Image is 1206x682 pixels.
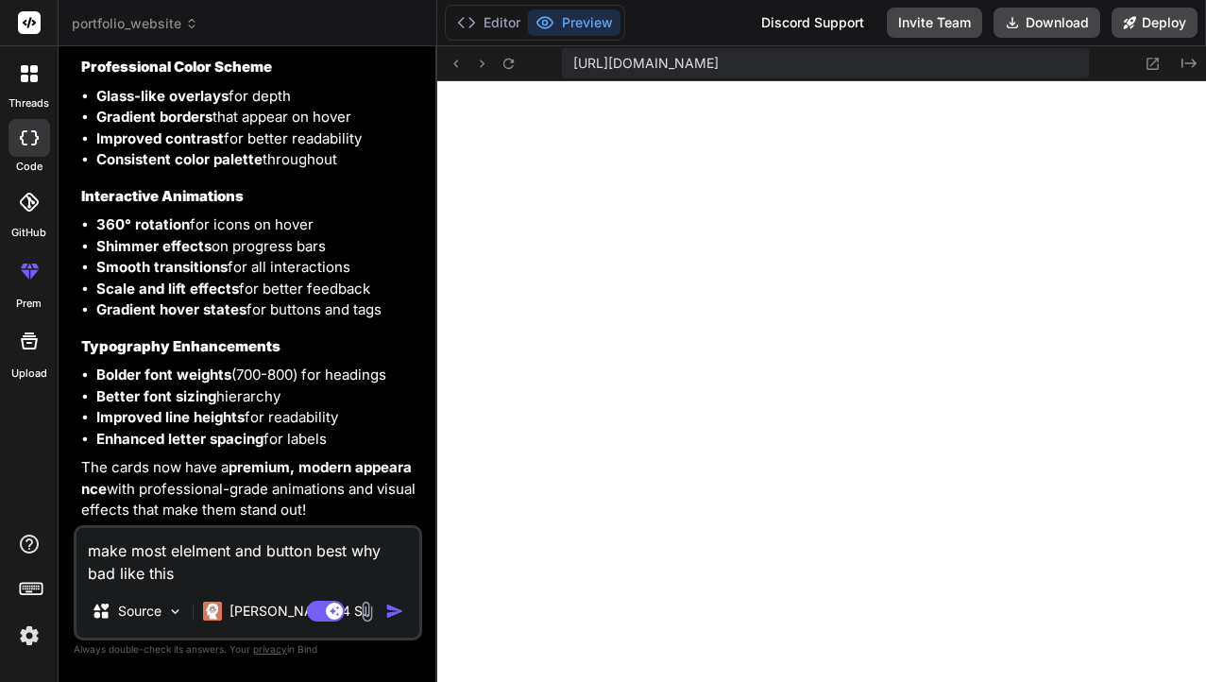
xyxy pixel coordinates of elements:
[96,408,245,426] strong: Improved line heights
[16,296,42,312] label: prem
[253,643,287,655] span: privacy
[16,159,42,175] label: code
[96,258,228,276] strong: Smooth transitions
[81,337,280,355] strong: Typography Enhancements
[96,365,418,386] li: (700-800) for headings
[11,225,46,241] label: GitHub
[81,187,244,205] strong: Interactive Animations
[96,280,239,298] strong: Scale and lift effects
[528,9,620,36] button: Preview
[994,8,1100,38] button: Download
[81,457,418,521] p: The cards now have a with professional-grade animations and visual effects that make them stand out!
[385,602,404,621] img: icon
[96,108,212,126] strong: Gradient borders
[887,8,982,38] button: Invite Team
[450,9,528,36] button: Editor
[96,87,229,105] strong: Glass-like overlays
[437,81,1206,682] iframe: Preview
[203,602,222,621] img: Claude 4 Sonnet
[11,366,47,382] label: Upload
[1112,8,1198,38] button: Deploy
[96,299,418,321] li: for buttons and tags
[72,14,198,33] span: portfolio_website
[96,366,231,384] strong: Bolder font weights
[81,58,272,76] strong: Professional Color Scheme
[96,430,263,448] strong: Enhanced letter spacing
[167,604,183,620] img: Pick Models
[74,640,422,658] p: Always double-check its answers. Your in Bind
[8,95,49,111] label: threads
[96,429,418,451] li: for labels
[81,458,412,498] strong: premium, modern appearance
[13,620,45,652] img: settings
[96,407,418,429] li: for readability
[96,300,246,318] strong: Gradient hover states
[750,8,875,38] div: Discord Support
[96,237,212,255] strong: Shimmer effects
[96,128,418,150] li: for better readability
[96,257,418,279] li: for all interactions
[96,150,263,168] strong: Consistent color palette
[96,279,418,300] li: for better feedback
[96,214,418,236] li: for icons on hover
[229,602,370,621] p: [PERSON_NAME] 4 S..
[356,601,378,622] img: attachment
[96,386,418,408] li: hierarchy
[96,129,224,147] strong: Improved contrast
[96,86,418,108] li: for depth
[118,602,161,621] p: Source
[96,107,418,128] li: that appear on hover
[76,528,419,585] textarea: make most elelment and button best why bad like this
[96,387,216,405] strong: Better font sizing
[96,149,418,171] li: throughout
[96,236,418,258] li: on progress bars
[573,54,719,73] span: [URL][DOMAIN_NAME]
[96,215,190,233] strong: 360° rotation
